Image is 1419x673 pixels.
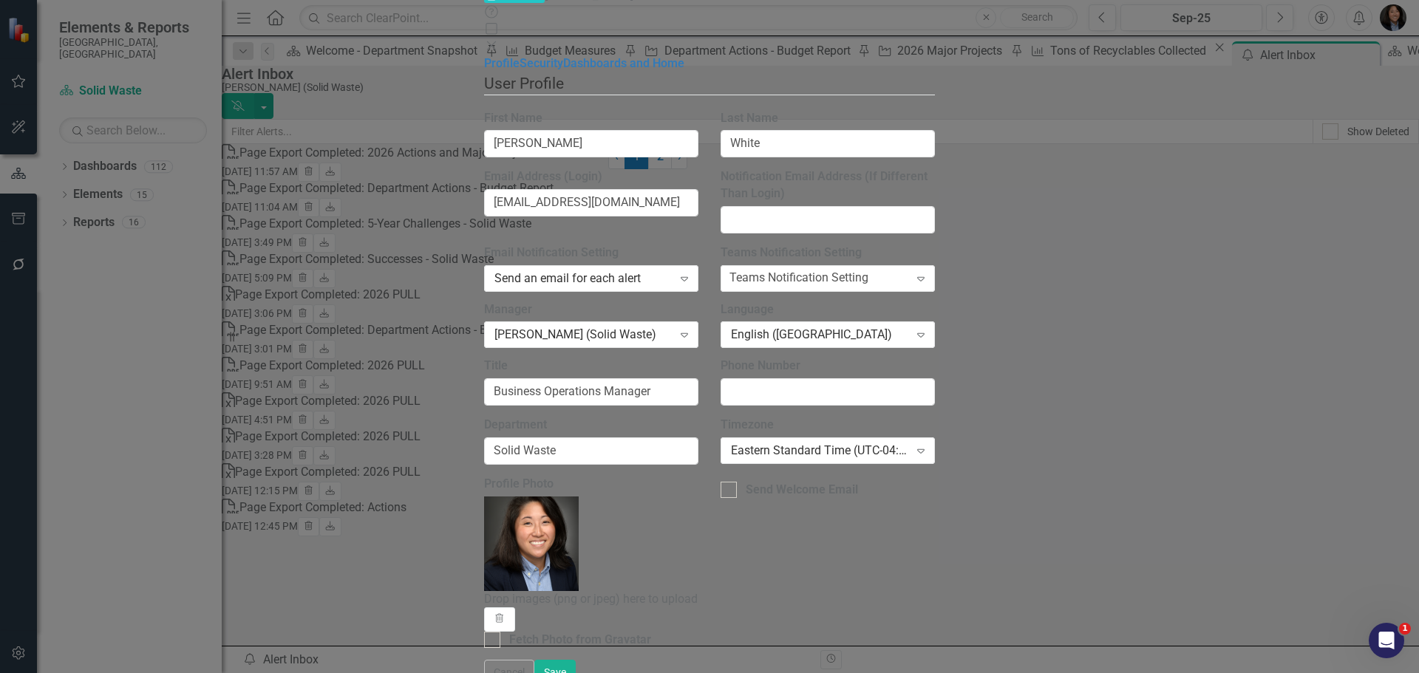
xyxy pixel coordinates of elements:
[494,270,673,287] div: Send an email for each alert
[484,496,579,591] img: XW7P8D3zIjnPuvOEoAAAA4dEVYdGljYzpjb3B5cmlnaHQAQ29weXJpZ2h0IChjKSAxOTk4IEhld2xldHQtUGFja2FyZCBDb21...
[484,72,935,95] legend: User Profile
[721,168,935,202] label: Notification Email Address (If Different Than Login)
[731,327,909,344] div: English ([GEOGRAPHIC_DATA])
[484,168,698,185] label: Email Address (Login)
[563,56,684,70] a: Dashboards and Home
[520,56,563,70] a: Security
[721,358,935,375] label: Phone Number
[731,443,909,460] div: Eastern Standard Time (UTC-04:00)
[729,270,868,287] div: Teams Notification Setting
[484,417,698,434] label: Department
[721,245,935,262] label: Teams Notification Setting
[484,56,520,70] a: Profile
[721,110,935,127] label: Last Name
[509,632,651,649] div: Fetch Photo from Gravatar
[1399,623,1411,635] span: 1
[484,358,698,375] label: Title
[484,476,698,493] label: Profile Photo
[494,327,673,344] div: [PERSON_NAME] (Solid Waste)
[484,110,698,127] label: First Name
[484,301,698,318] label: Manager
[721,301,935,318] label: Language
[484,245,698,262] label: Email Notification Setting
[484,591,698,608] div: Drop images (png or jpeg) here to upload
[746,482,858,499] div: Send Welcome Email
[1369,623,1404,658] iframe: Intercom live chat
[721,417,935,434] label: Timezone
